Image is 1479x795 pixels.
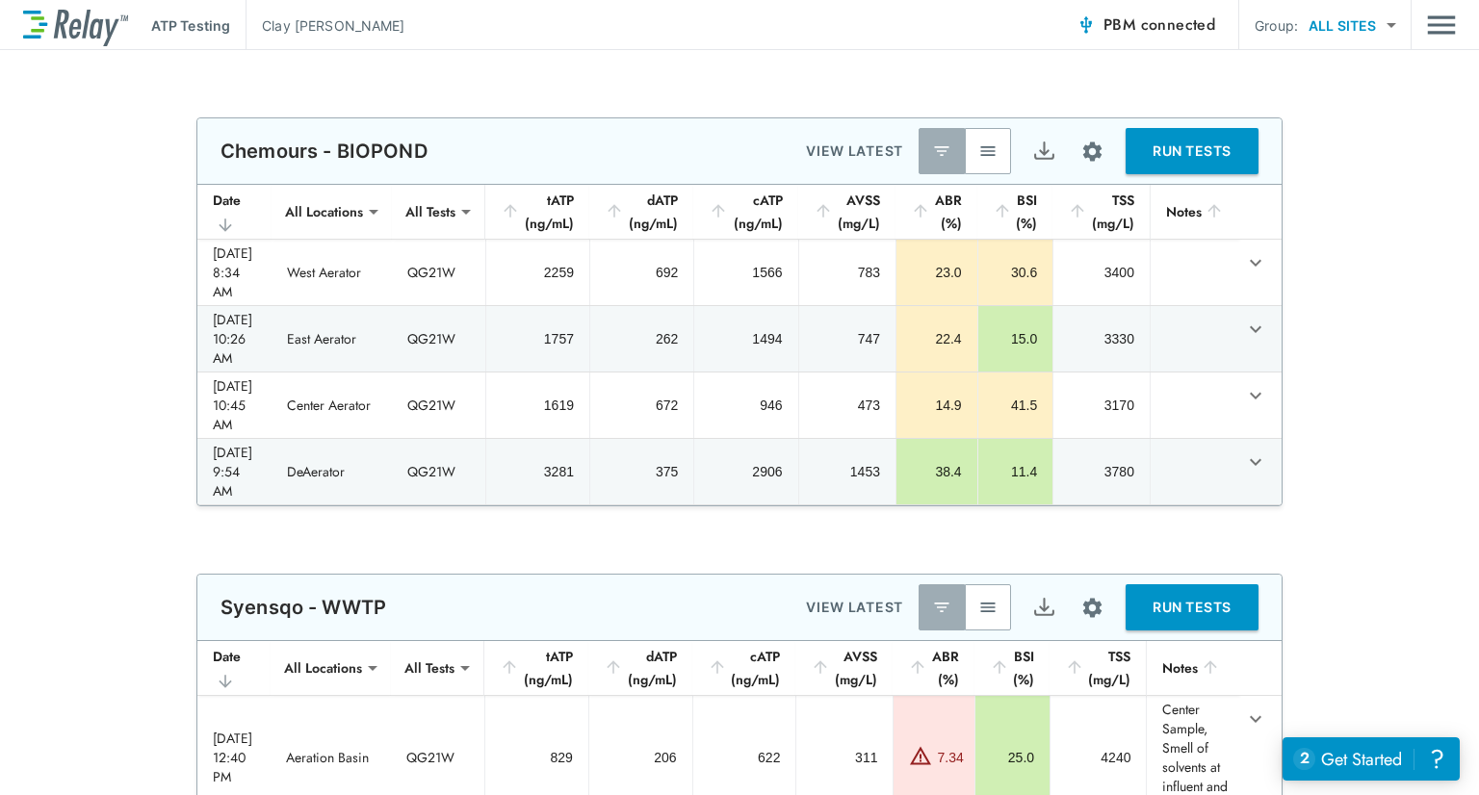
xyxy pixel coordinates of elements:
[392,192,469,231] div: All Tests
[606,329,678,348] div: 262
[1239,446,1272,478] button: expand row
[213,443,256,500] div: [DATE] 9:54 AM
[502,396,574,415] div: 1619
[272,306,392,372] td: East Aerator
[1255,15,1298,36] p: Group:
[1080,596,1104,620] img: Settings Icon
[908,645,958,691] div: ABR (%)
[1021,128,1067,174] button: Export
[23,5,128,46] img: LuminUltra Relay
[1069,6,1223,44] button: PBM connected
[912,462,962,481] div: 38.4
[815,263,880,282] div: 783
[502,263,574,282] div: 2259
[1126,128,1258,174] button: RUN TESTS
[392,439,485,504] td: QG21W
[213,244,256,301] div: [DATE] 8:34 AM
[271,649,376,687] div: All Locations
[392,306,485,372] td: QG21W
[1239,246,1272,279] button: expand row
[392,372,485,438] td: QG21W
[806,596,903,619] p: VIEW LATEST
[1141,13,1216,36] span: connected
[213,310,256,368] div: [DATE] 10:26 AM
[272,192,376,231] div: All Locations
[911,189,962,235] div: ABR (%)
[1032,140,1056,164] img: Export Icon
[932,598,951,617] img: Latest
[991,748,1034,767] div: 25.0
[932,141,951,161] img: Latest
[912,329,962,348] div: 22.4
[272,439,392,504] td: DeAerator
[815,329,880,348] div: 747
[994,462,1038,481] div: 11.4
[272,240,392,305] td: West Aerator
[994,263,1038,282] div: 30.6
[990,645,1034,691] div: BSI (%)
[909,744,932,767] img: Warning
[1032,596,1056,620] img: Export Icon
[605,748,677,767] div: 206
[994,329,1038,348] div: 15.0
[221,140,428,163] p: Chemours - BIOPOND
[299,365,398,388] div: Show me how
[1077,15,1096,35] img: Connected Icon
[1067,582,1118,633] button: Site setup
[1066,748,1130,767] div: 4240
[392,240,485,305] td: QG21W
[213,376,256,434] div: [DATE] 10:45 AM
[1069,329,1134,348] div: 3330
[197,185,272,240] th: Date
[1239,703,1272,735] button: expand row
[151,15,230,36] p: ATP Testing
[1162,656,1223,680] div: Notes
[709,189,782,235] div: cATP (ng/mL)
[1065,645,1130,691] div: TSS (mg/L)
[501,189,574,235] div: tATP (ng/mL)
[1069,263,1134,282] div: 3400
[912,263,962,282] div: 23.0
[197,641,271,696] th: Date
[1068,189,1134,235] div: TSS (mg/L)
[23,23,413,47] h1: Tip: Connect your PBM first
[710,329,782,348] div: 1494
[23,63,413,105] p: The Relay™ app can control the PBM via USB. (Without it connected, you can also enter results usi...
[1427,7,1456,43] img: Drawer Icon
[812,748,877,767] div: 311
[606,263,678,282] div: 692
[978,598,998,617] img: View All
[912,396,962,415] div: 14.9
[710,396,782,415] div: 946
[710,263,782,282] div: 1566
[978,141,998,161] img: View All
[993,189,1038,235] div: BSI (%)
[806,140,903,163] p: VIEW LATEST
[1067,126,1118,177] button: Site setup
[23,23,413,393] div: Guide
[262,15,404,36] p: Clay [PERSON_NAME]
[502,329,574,348] div: 1757
[1080,140,1104,164] img: Settings Icon
[1069,462,1134,481] div: 3780
[500,645,573,691] div: tATP (ng/mL)
[606,462,678,481] div: 375
[1021,584,1067,630] button: Export
[606,396,678,415] div: 672
[405,8,428,31] button: Close guide
[1069,396,1134,415] div: 3170
[604,645,677,691] div: dATP (ng/mL)
[39,365,192,388] div: Keep going (no PBM)
[197,185,1282,505] table: sticky table
[811,645,877,691] div: AVSS (mg/L)
[1283,737,1460,781] iframe: Resource center
[213,729,255,786] div: [DATE] 12:40 PM
[710,462,782,481] div: 2906
[815,396,880,415] div: 473
[708,645,781,691] div: cATP (ng/mL)
[502,462,574,481] div: 3281
[391,649,468,687] div: All Tests
[937,748,963,767] div: 7.34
